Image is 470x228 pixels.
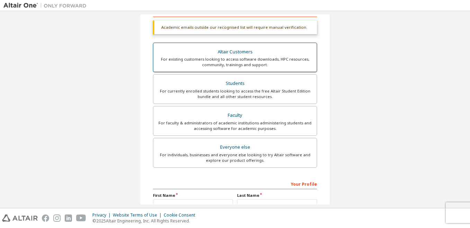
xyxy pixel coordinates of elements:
label: Last Name [237,193,317,198]
div: For currently enrolled students looking to access the free Altair Student Edition bundle and all ... [157,88,313,99]
div: Website Terms of Use [113,212,164,218]
div: Students [157,79,313,88]
img: Altair One [3,2,90,9]
div: Privacy [92,212,113,218]
img: linkedin.svg [65,214,72,222]
img: instagram.svg [53,214,61,222]
div: Faculty [157,111,313,120]
div: Everyone else [157,142,313,152]
img: youtube.svg [76,214,86,222]
div: Cookie Consent [164,212,199,218]
div: For existing customers looking to access software downloads, HPC resources, community, trainings ... [157,56,313,68]
div: Academic emails outside our recognised list will require manual verification. [153,20,317,34]
div: For faculty & administrators of academic institutions administering students and accessing softwa... [157,120,313,131]
p: © 2025 Altair Engineering, Inc. All Rights Reserved. [92,218,199,224]
div: For individuals, businesses and everyone else looking to try Altair software and explore our prod... [157,152,313,163]
label: First Name [153,193,233,198]
div: Your Profile [153,178,317,189]
img: facebook.svg [42,214,49,222]
img: altair_logo.svg [2,214,38,222]
div: Altair Customers [157,47,313,57]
